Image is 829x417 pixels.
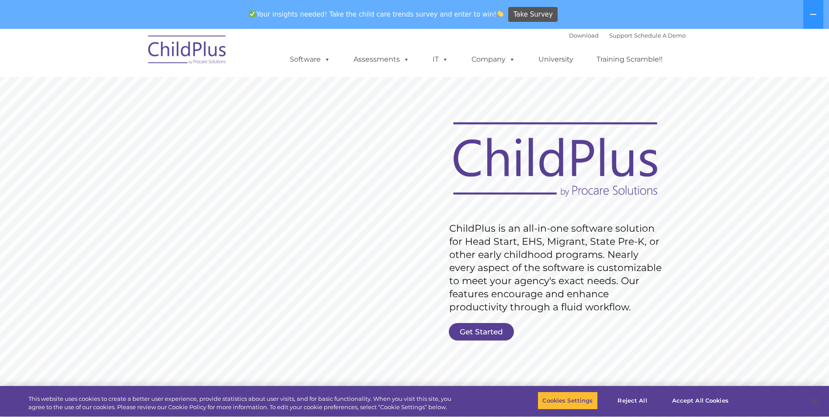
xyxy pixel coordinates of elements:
button: Accept All Cookies [667,392,733,410]
button: Cookies Settings [538,392,597,410]
button: Close [805,391,825,410]
a: Training Scramble!! [588,51,671,68]
a: Download [569,32,599,39]
img: 👏 [497,10,503,17]
a: Company [463,51,524,68]
font: | [569,32,686,39]
a: IT [424,51,457,68]
a: Support [609,32,632,39]
a: Get Started [449,323,514,341]
img: ChildPlus by Procare Solutions [144,29,231,73]
img: ✅ [249,10,256,17]
a: Assessments [345,51,418,68]
a: Schedule A Demo [634,32,686,39]
div: This website uses cookies to create a better user experience, provide statistics about user visit... [28,395,456,412]
button: Reject All [605,392,660,410]
span: Your insights needed! Take the child care trends survey and enter to win! [246,6,507,23]
a: Software [281,51,339,68]
span: Take Survey [513,7,553,22]
a: University [530,51,582,68]
rs-layer: ChildPlus is an all-in-one software solution for Head Start, EHS, Migrant, State Pre-K, or other ... [449,222,666,314]
a: Take Survey [508,7,558,22]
